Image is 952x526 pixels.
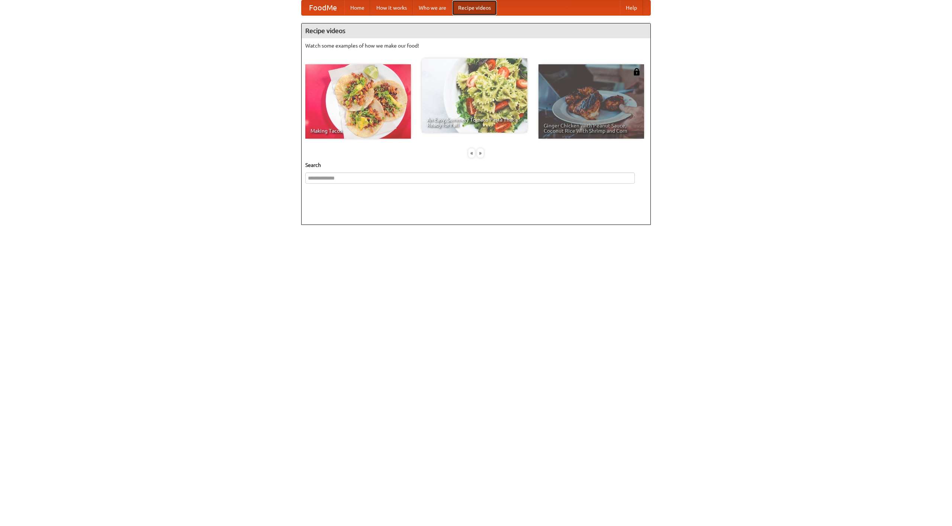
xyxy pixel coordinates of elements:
a: Who we are [413,0,452,15]
p: Watch some examples of how we make our food! [305,42,647,49]
a: An Easy, Summery Tomato Pasta That's Ready for Fall [422,58,527,133]
a: Recipe videos [452,0,497,15]
h4: Recipe videos [302,23,650,38]
a: Home [344,0,370,15]
h5: Search [305,161,647,169]
div: » [477,148,484,158]
span: An Easy, Summery Tomato Pasta That's Ready for Fall [427,117,522,128]
img: 483408.png [633,68,640,75]
div: « [468,148,475,158]
a: How it works [370,0,413,15]
a: FoodMe [302,0,344,15]
a: Help [620,0,643,15]
a: Making Tacos [305,64,411,139]
span: Making Tacos [311,128,406,133]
